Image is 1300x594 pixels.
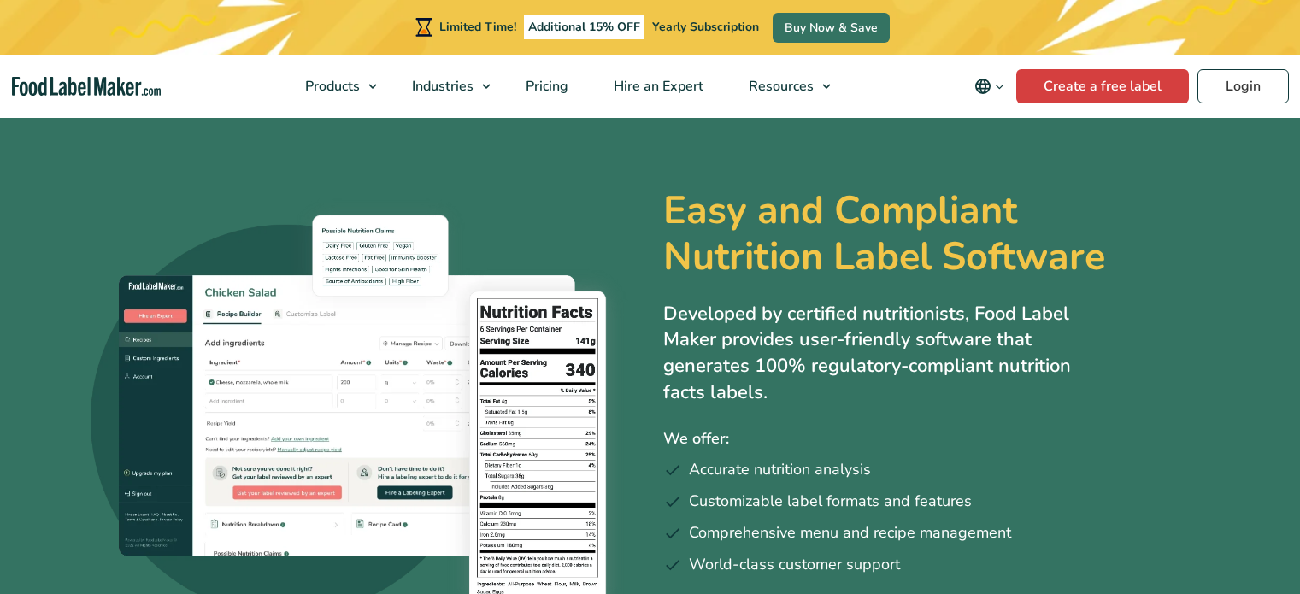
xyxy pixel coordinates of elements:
a: Products [283,55,385,118]
span: Additional 15% OFF [524,15,644,39]
span: Comprehensive menu and recipe management [689,521,1011,544]
a: Food Label Maker homepage [12,77,161,97]
a: Resources [726,55,839,118]
span: Customizable label formats and features [689,490,972,513]
span: Products [300,77,362,96]
span: Pricing [521,77,570,96]
span: Accurate nutrition analysis [689,458,871,481]
span: Resources [744,77,815,96]
p: We offer: [663,426,1210,451]
a: Industries [390,55,499,118]
span: Yearly Subscription [652,19,759,35]
a: Hire an Expert [591,55,722,118]
a: Buy Now & Save [773,13,890,43]
span: World-class customer support [689,553,900,576]
p: Developed by certified nutritionists, Food Label Maker provides user-friendly software that gener... [663,301,1108,406]
span: Industries [407,77,475,96]
button: Change language [962,69,1016,103]
span: Limited Time! [439,19,516,35]
a: Create a free label [1016,69,1189,103]
a: Login [1197,69,1289,103]
span: Hire an Expert [609,77,705,96]
h1: Easy and Compliant Nutrition Label Software [663,188,1171,280]
a: Pricing [503,55,587,118]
